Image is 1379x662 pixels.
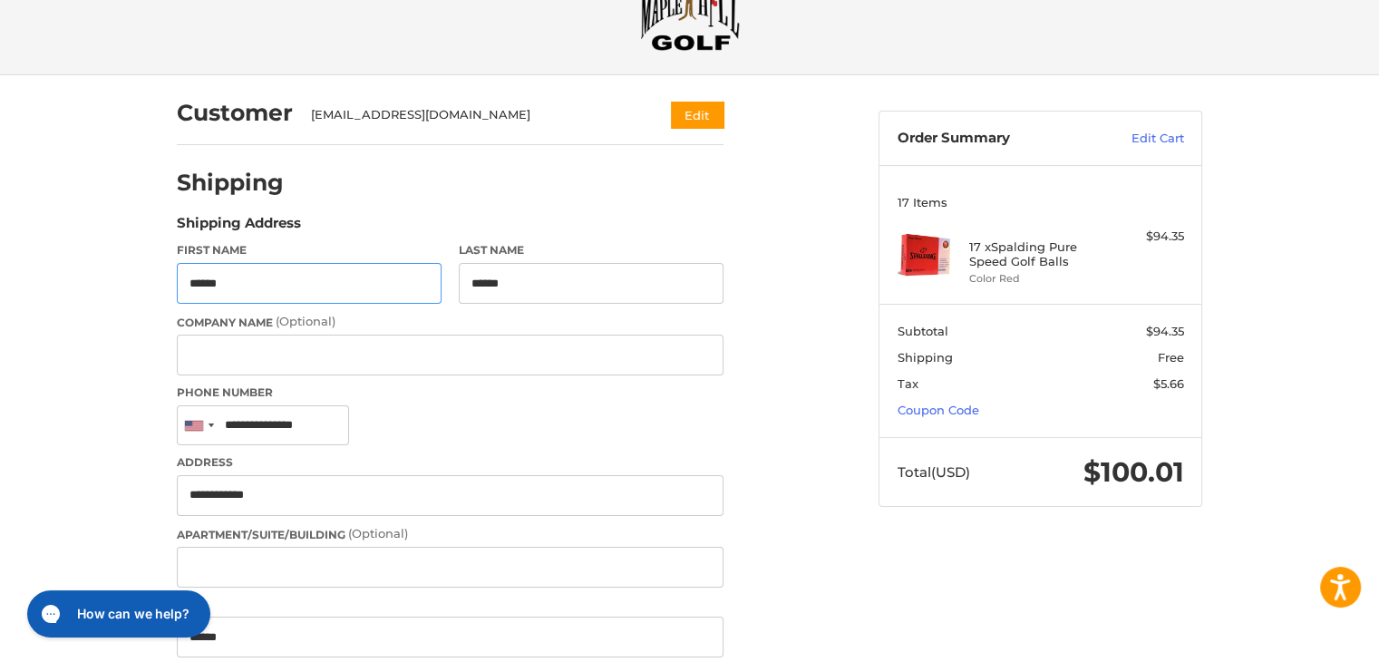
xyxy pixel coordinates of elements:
span: $94.35 [1146,324,1184,338]
span: Shipping [898,350,953,365]
span: Free [1158,350,1184,365]
a: Coupon Code [898,403,979,417]
span: Total (USD) [898,463,970,481]
div: United States: +1 [178,406,219,445]
label: Address [177,454,723,471]
div: [EMAIL_ADDRESS][DOMAIN_NAME] [311,106,636,124]
iframe: Google Customer Reviews [1229,613,1379,662]
a: Edit Cart [1093,130,1184,148]
h2: Customer [177,99,293,127]
h3: 17 Items [898,195,1184,209]
label: First Name [177,242,442,258]
span: Subtotal [898,324,948,338]
iframe: Gorgias live chat messenger [18,584,215,644]
label: City [177,597,723,613]
span: $5.66 [1153,376,1184,391]
h3: Order Summary [898,130,1093,148]
label: Last Name [459,242,723,258]
label: Phone Number [177,385,723,401]
label: Company Name [177,313,723,331]
span: Tax [898,376,918,391]
label: Apartment/Suite/Building [177,525,723,543]
span: $100.01 [1083,455,1184,489]
div: $94.35 [1112,228,1184,246]
h4: 17 x Spalding Pure Speed Golf Balls [969,239,1108,269]
button: Edit [671,102,723,128]
legend: Shipping Address [177,213,301,242]
small: (Optional) [276,314,335,328]
li: Color Red [969,271,1108,287]
small: (Optional) [348,526,408,540]
h2: Shipping [177,169,284,197]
